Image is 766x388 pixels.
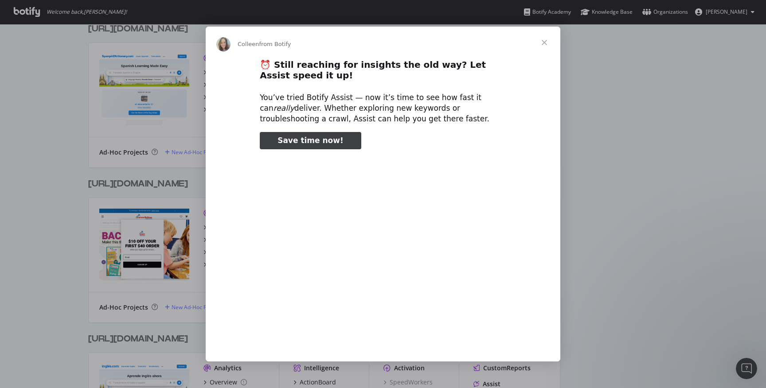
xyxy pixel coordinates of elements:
[260,59,506,86] h2: ⏰ Still reaching for insights the old way? Let Assist speed it up!
[277,136,344,145] span: Save time now!
[528,27,560,58] span: Close
[260,132,361,150] a: Save time now!
[259,41,291,47] span: from Botify
[260,93,506,124] div: You’ve tried Botify Assist — now it’s time to see how fast it can deliver. Whether exploring new ...
[216,37,231,51] img: Profile image for Colleen
[198,157,568,341] video: Play video
[238,41,259,47] span: Colleen
[274,104,294,113] i: really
